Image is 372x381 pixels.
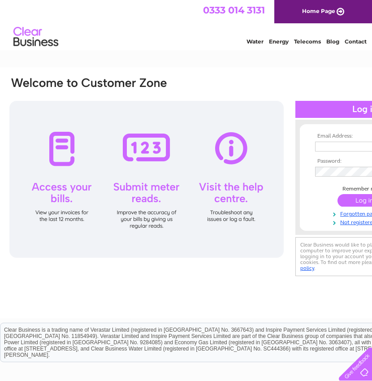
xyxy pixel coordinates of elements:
[269,38,289,45] a: Energy
[203,4,265,16] a: 0333 014 3131
[345,38,367,45] a: Contact
[247,38,264,45] a: Water
[13,23,59,51] img: logo.png
[326,38,339,45] a: Blog
[294,38,321,45] a: Telecoms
